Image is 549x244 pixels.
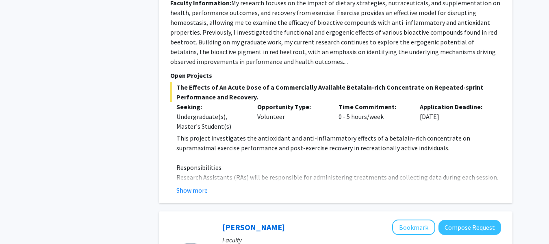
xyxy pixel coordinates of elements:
button: Show more [176,185,208,195]
div: Volunteer [251,102,332,131]
p: Open Projects [170,70,501,80]
p: Seeking: [176,102,245,112]
span: The Effects of An Acute Dose of a Commercially Available Betalain-rich Concentrate on Repeated-sp... [170,82,501,102]
button: Add Michelle Dolinski to Bookmarks [392,220,435,235]
div: Undergraduate(s), Master's Student(s) [176,112,245,131]
p: This project investigates the antioxidant and anti-inflammatory effects of a betalain-rich concen... [176,133,501,153]
div: [DATE] [414,102,495,131]
button: Compose Request to Michelle Dolinski [438,220,501,235]
div: 0 - 5 hours/week [332,102,414,131]
p: Application Deadline: [420,102,489,112]
p: Opportunity Type: [257,102,326,112]
a: [PERSON_NAME] [222,222,285,232]
p: Research Assistants (RAs) will be responsible for administering treatments and collecting data du... [176,172,501,202]
iframe: Chat [514,207,543,238]
p: Responsibilities: [176,163,501,172]
p: Time Commitment: [339,102,408,112]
